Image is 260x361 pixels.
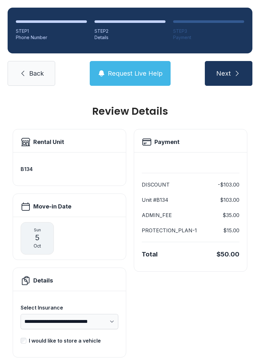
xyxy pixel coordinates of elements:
dd: $103.00 [220,196,239,204]
div: I would like to store a vehicle [29,337,101,344]
div: Select Insurance [21,304,118,311]
h1: Review Details [13,106,247,116]
h2: Move-in Date [33,202,71,211]
div: Details [94,34,166,41]
h2: Rental Unit [33,138,64,146]
h2: Payment [154,138,179,146]
dd: $15.00 [223,227,239,234]
div: Payment [173,34,244,41]
dd: $35.00 [223,211,239,219]
dt: ADMIN_FEE [142,211,172,219]
div: $50.00 [217,250,239,259]
span: Back [29,69,44,78]
div: Phone Number [16,34,87,41]
dt: PROTECTION_PLAN-1 [142,227,197,234]
div: STEP 2 [94,28,166,34]
div: STEP 3 [173,28,244,34]
span: Sun [34,228,41,233]
h3: B134 [21,165,118,173]
span: 5 [35,233,40,243]
div: Total [142,250,158,259]
dt: Unit #B134 [142,196,168,204]
h2: Details [33,276,53,285]
span: Next [216,69,231,78]
dt: DISCOUNT [142,181,170,188]
span: Oct [34,243,41,249]
span: Request Live Help [108,69,163,78]
div: STEP 1 [16,28,87,34]
select: Select Insurance [21,314,118,329]
dd: -$103.00 [218,181,239,188]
